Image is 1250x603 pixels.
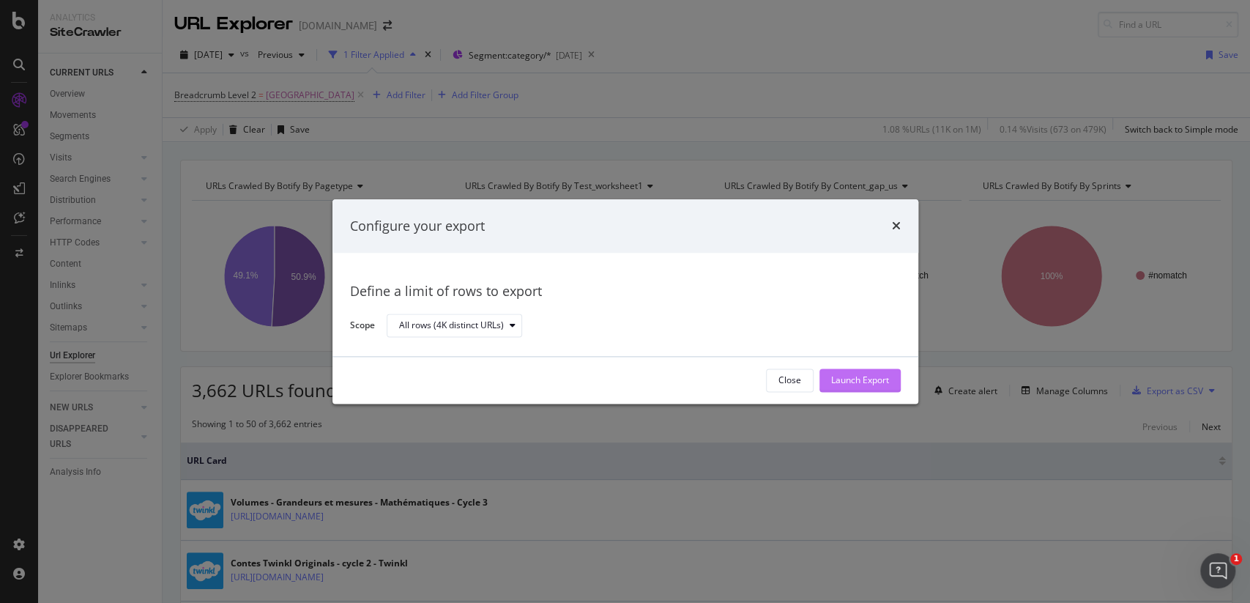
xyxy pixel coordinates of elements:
iframe: Intercom live chat [1200,553,1235,588]
div: All rows (4K distinct URLs) [399,322,504,330]
div: Define a limit of rows to export [350,283,901,302]
div: modal [332,199,918,404]
div: Configure your export [350,217,485,236]
div: Close [778,374,801,387]
div: Launch Export [831,374,889,387]
label: Scope [350,319,375,335]
button: Launch Export [819,369,901,392]
button: Close [766,369,814,392]
button: All rows (4K distinct URLs) [387,314,522,338]
span: 1 [1230,553,1242,565]
div: times [892,217,901,236]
